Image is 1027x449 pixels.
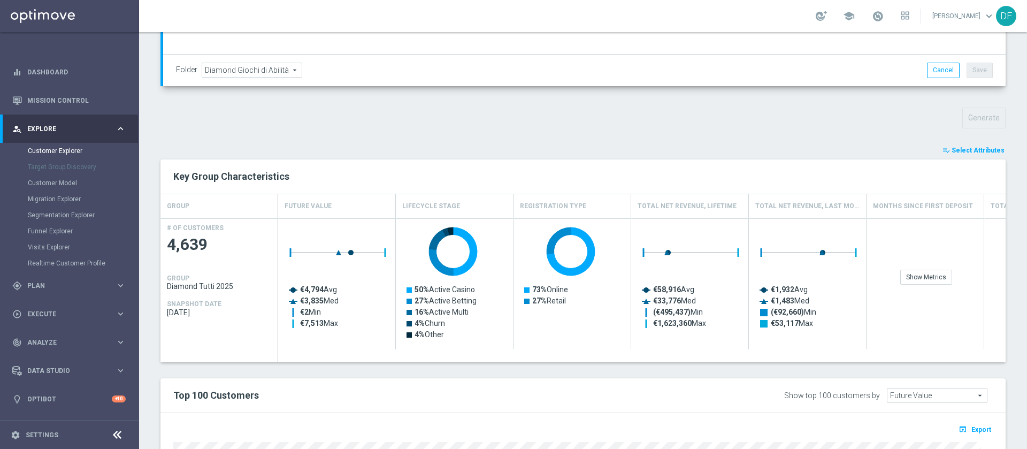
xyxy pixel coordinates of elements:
[167,300,221,308] h4: SNAPSHOT DATE
[873,197,973,216] h4: Months Since First Deposit
[415,308,429,316] tspan: 16%
[12,281,116,291] div: Plan
[941,144,1006,156] button: playlist_add_check Select Attributes
[167,224,224,232] h4: # OF CUSTOMERS
[415,285,429,294] tspan: 50%
[415,308,469,316] text: Active Multi
[415,319,425,328] tspan: 4%
[300,296,339,305] text: Med
[653,319,706,328] text: Max
[12,338,126,347] button: track_changes Analyze keyboard_arrow_right
[771,308,816,317] text: Min
[28,243,111,252] a: Visits Explorer
[415,319,445,328] text: Churn
[28,211,111,219] a: Segmentation Explorer
[900,270,952,285] div: Show Metrics
[28,255,138,271] div: Realtime Customer Profile
[12,309,22,319] i: play_circle_outline
[167,234,272,255] span: 4,639
[12,394,22,404] i: lightbulb
[116,366,126,376] i: keyboard_arrow_right
[28,191,138,207] div: Migration Explorer
[12,395,126,404] button: lightbulb Optibot +10
[532,285,568,294] text: Online
[27,86,126,115] a: Mission Control
[300,296,324,305] tspan: €3,835
[12,124,116,134] div: Explore
[173,170,993,183] h2: Key Group Characteristics
[160,218,278,349] div: Press SPACE to select this row.
[532,296,547,305] tspan: 27%
[653,285,681,294] tspan: €58,916
[116,280,126,291] i: keyboard_arrow_right
[415,296,429,305] tspan: 27%
[12,124,22,134] i: person_search
[415,285,475,294] text: Active Casino
[784,391,880,400] div: Show top 100 customers by
[931,8,996,24] a: [PERSON_NAME]keyboard_arrow_down
[300,285,324,294] tspan: €4,794
[983,10,995,22] span: keyboard_arrow_down
[653,308,691,317] tspan: (€495,437)
[167,308,272,317] span: 2025-09-09
[27,311,116,317] span: Execute
[27,283,116,289] span: Plan
[771,319,799,328] tspan: €53,117
[27,339,116,346] span: Analyze
[771,319,813,328] text: Max
[653,308,703,317] text: Min
[285,197,332,216] h4: Future Value
[12,86,126,115] div: Mission Control
[167,275,189,282] h4: GROUP
[28,223,138,239] div: Funnel Explorer
[957,422,993,436] button: open_in_browser Export
[415,330,425,339] tspan: 4%
[843,10,855,22] span: school
[520,197,586,216] h4: Registration Type
[167,197,189,216] h4: GROUP
[28,227,111,235] a: Funnel Explorer
[12,125,126,133] button: person_search Explore keyboard_arrow_right
[653,296,681,305] tspan: €33,776
[28,259,111,268] a: Realtime Customer Profile
[415,330,444,339] text: Other
[771,296,809,305] text: Med
[116,309,126,319] i: keyboard_arrow_right
[12,281,126,290] button: gps_fixed Plan keyboard_arrow_right
[771,285,794,294] tspan: €1,932
[173,389,645,402] h2: Top 100 Customers
[11,430,20,440] i: settings
[959,425,970,433] i: open_in_browser
[532,296,566,305] text: Retail
[532,285,547,294] tspan: 73%
[27,126,116,132] span: Explore
[12,58,126,86] div: Dashboard
[300,308,309,316] tspan: €2
[12,96,126,105] button: Mission Control
[12,367,126,375] button: Data Studio keyboard_arrow_right
[300,285,337,294] text: Avg
[176,65,197,74] label: Folder
[402,197,460,216] h4: Lifecycle Stage
[28,207,138,223] div: Segmentation Explorer
[300,308,321,316] text: Min
[927,63,960,78] button: Cancel
[28,239,138,255] div: Visits Explorer
[12,68,126,77] div: equalizer Dashboard
[415,296,477,305] text: Active Betting
[28,159,138,175] div: Target Group Discovery
[653,319,692,328] tspan: €1,623,360
[300,319,324,328] tspan: €7,513
[653,285,694,294] text: Avg
[167,282,272,291] span: Diamond Tutti 2025
[12,67,22,77] i: equalizer
[12,338,116,347] div: Analyze
[12,385,126,413] div: Optibot
[771,308,804,317] tspan: (€92,660)
[771,285,808,294] text: Avg
[26,432,58,438] a: Settings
